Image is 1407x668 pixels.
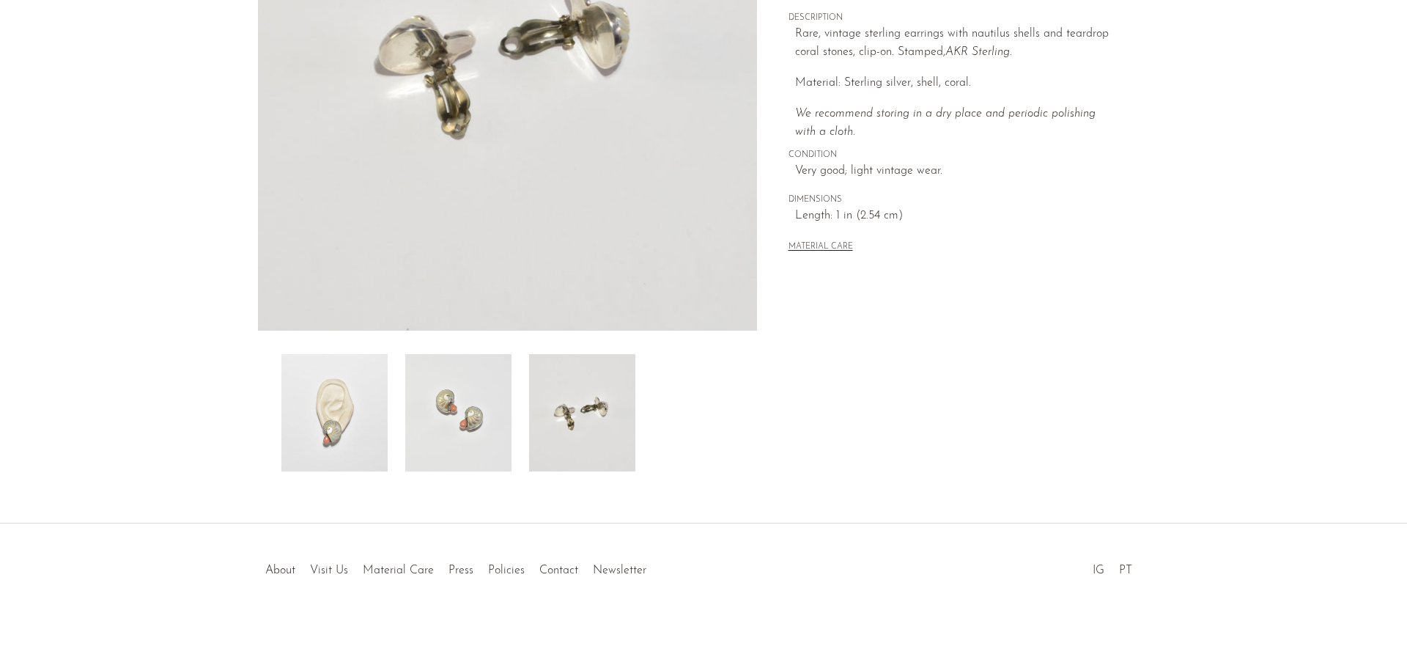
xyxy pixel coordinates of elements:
img: Shell Coral Earrings [405,354,512,471]
a: Material Care [363,565,434,576]
ul: Quick links [258,553,654,581]
button: MATERIAL CARE [789,242,853,253]
a: Visit Us [310,565,348,576]
span: DIMENSIONS [789,194,1118,207]
p: Rare, vintage sterling earrings with nautilus shells and teardrop coral stones, clip-on. Stamped, [795,25,1118,62]
span: Very good; light vintage wear. [795,162,1118,181]
a: IG [1093,565,1104,576]
i: We recommend storing in a dry place and periodic polishing with a cloth. [795,108,1096,139]
ul: Social Medias [1085,553,1140,581]
em: AKR Sterling. [945,46,1012,58]
img: Shell Coral Earrings [281,354,388,471]
a: Policies [488,565,525,576]
span: DESCRIPTION [789,12,1118,25]
a: Press [448,565,473,576]
a: PT [1119,565,1132,576]
span: CONDITION [789,149,1118,162]
span: Length: 1 in (2.54 cm) [795,207,1118,226]
a: Contact [539,565,578,576]
img: Shell Coral Earrings [529,354,635,471]
a: About [265,565,295,576]
p: Material: Sterling silver, shell, coral. [795,74,1118,93]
